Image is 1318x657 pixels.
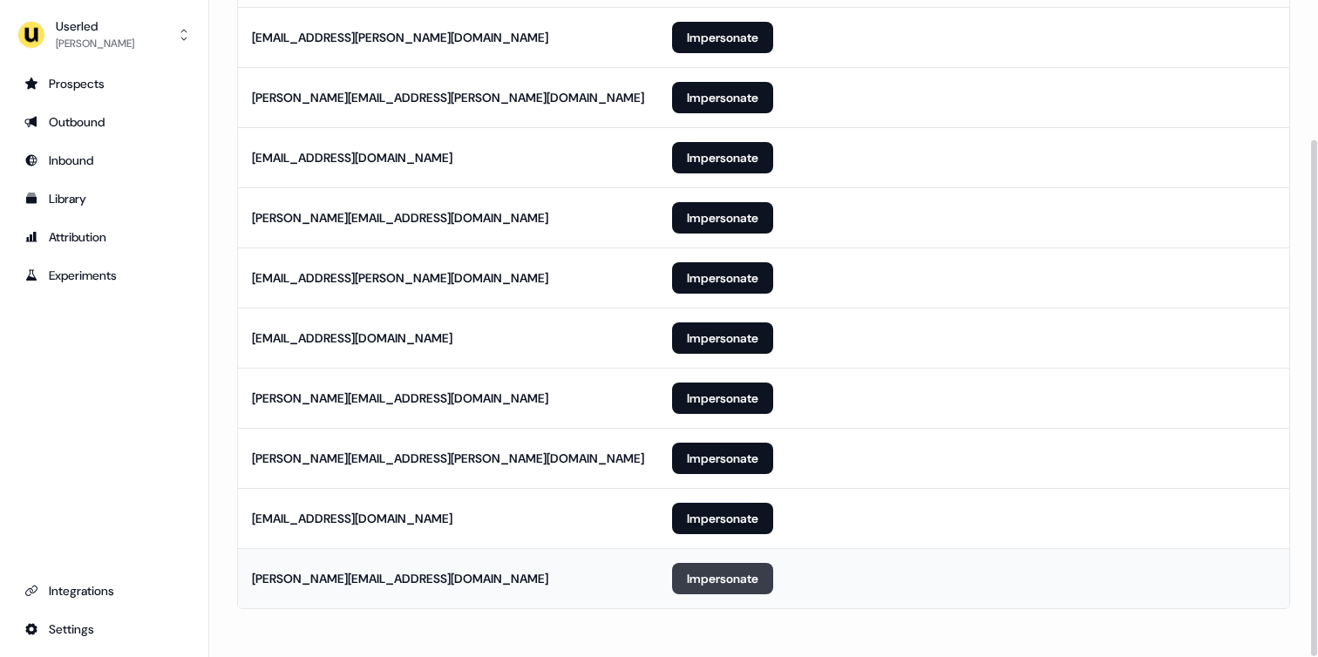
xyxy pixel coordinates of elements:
[56,35,134,52] div: [PERSON_NAME]
[252,389,548,407] div: [PERSON_NAME][EMAIL_ADDRESS][DOMAIN_NAME]
[14,577,194,605] a: Go to integrations
[252,450,644,467] div: [PERSON_NAME][EMAIL_ADDRESS][PERSON_NAME][DOMAIN_NAME]
[14,146,194,174] a: Go to Inbound
[24,190,184,207] div: Library
[252,269,548,287] div: [EMAIL_ADDRESS][PERSON_NAME][DOMAIN_NAME]
[672,22,773,53] button: Impersonate
[672,202,773,234] button: Impersonate
[252,209,548,227] div: [PERSON_NAME][EMAIL_ADDRESS][DOMAIN_NAME]
[24,152,184,169] div: Inbound
[24,267,184,284] div: Experiments
[672,262,773,294] button: Impersonate
[672,563,773,594] button: Impersonate
[672,383,773,414] button: Impersonate
[252,329,452,347] div: [EMAIL_ADDRESS][DOMAIN_NAME]
[14,223,194,251] a: Go to attribution
[56,17,134,35] div: Userled
[24,620,184,638] div: Settings
[672,322,773,354] button: Impersonate
[252,510,452,527] div: [EMAIL_ADDRESS][DOMAIN_NAME]
[252,570,548,587] div: [PERSON_NAME][EMAIL_ADDRESS][DOMAIN_NAME]
[24,75,184,92] div: Prospects
[24,113,184,131] div: Outbound
[672,142,773,173] button: Impersonate
[252,89,644,106] div: [PERSON_NAME][EMAIL_ADDRESS][PERSON_NAME][DOMAIN_NAME]
[14,261,194,289] a: Go to experiments
[672,503,773,534] button: Impersonate
[14,108,194,136] a: Go to outbound experience
[252,149,452,166] div: [EMAIL_ADDRESS][DOMAIN_NAME]
[14,185,194,213] a: Go to templates
[24,228,184,246] div: Attribution
[672,443,773,474] button: Impersonate
[672,82,773,113] button: Impersonate
[24,582,184,599] div: Integrations
[14,615,194,643] a: Go to integrations
[252,29,548,46] div: [EMAIL_ADDRESS][PERSON_NAME][DOMAIN_NAME]
[14,14,194,56] button: Userled[PERSON_NAME]
[14,70,194,98] a: Go to prospects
